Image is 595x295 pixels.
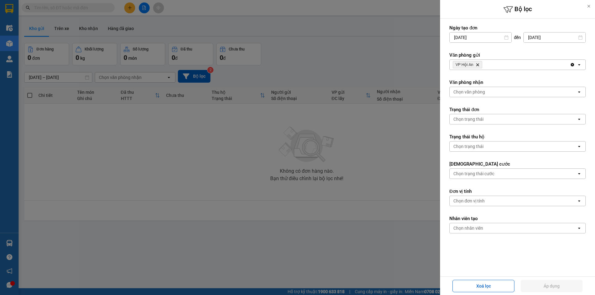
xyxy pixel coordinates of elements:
[577,89,582,94] svg: open
[521,280,583,292] button: Áp dụng
[577,117,582,122] svg: open
[577,226,582,231] svg: open
[456,62,473,67] span: VP Hội An
[453,171,494,177] div: Chọn trạng thái cước
[452,280,514,292] button: Xoá lọc
[449,79,586,85] label: Văn phòng nhận
[577,171,582,176] svg: open
[453,89,485,95] div: Chọn văn phòng
[453,116,483,122] div: Chọn trạng thái
[453,198,485,204] div: Chọn đơn vị tính
[449,161,586,167] label: [DEMOGRAPHIC_DATA] cước
[453,61,482,68] span: VP Hội An, close by backspace
[449,52,586,58] label: Văn phòng gửi
[577,144,582,149] svg: open
[449,25,586,31] label: Ngày tạo đơn
[577,62,582,67] svg: open
[570,62,575,67] svg: Clear all
[450,33,511,42] input: Select a date.
[476,63,479,67] svg: Delete
[453,225,483,231] div: Chọn nhân viên
[449,188,586,194] label: Đơn vị tính
[449,106,586,113] label: Trạng thái đơn
[577,198,582,203] svg: open
[440,5,595,14] h6: Bộ lọc
[483,62,484,68] input: Selected VP Hội An.
[449,134,586,140] label: Trạng thái thu hộ
[514,34,521,41] span: đến
[453,143,483,150] div: Chọn trạng thái
[524,33,585,42] input: Select a date.
[449,215,586,222] label: Nhân viên tạo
